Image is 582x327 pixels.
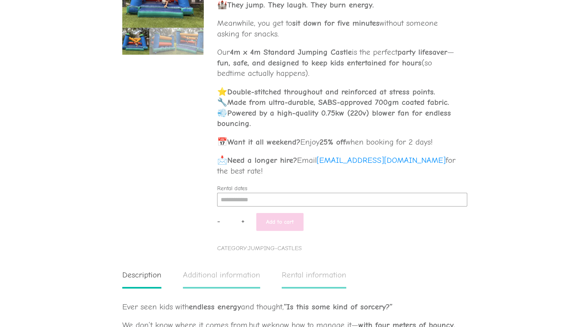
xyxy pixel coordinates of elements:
[248,245,302,252] a: jumping-castles
[122,302,460,320] p: Ever seen kids with and thought,
[227,137,300,147] strong: Want it all weekend?
[320,137,346,147] strong: 25% off
[217,18,460,47] p: Meanwhile, you get to without someone asking for snacks.
[397,47,447,57] strong: party lifesaver
[220,218,241,224] input: Product quantity
[217,58,422,67] strong: fun, safe, and designed to keep kids entertained for hours
[227,87,435,96] strong: Double-stitched throughout and reinforced at stress points.
[292,18,380,28] strong: sit down for five minutes
[227,97,449,107] strong: Made from ultra-durable, SABS-approved 700gm coated fabric.
[122,265,161,284] a: Description
[189,302,241,311] strong: endless energy
[217,155,460,184] p: 📩 Email for the best rate!
[217,137,460,155] p: 📅 Enjoy when booking for 2 days!
[217,185,247,192] label: Rental dates
[227,155,297,165] strong: Need a longer hire?
[241,218,245,224] button: +
[122,28,149,55] img: Standard Jumping Castle
[284,302,393,311] strong: “Is this some kind of sorcery?”
[217,87,460,137] p: ⭐ 🔧 💨
[217,47,460,87] p: Our is the perfect — (so bedtime actually happens).
[317,155,446,165] a: [EMAIL_ADDRESS][DOMAIN_NAME]
[256,213,304,231] button: Add to cart
[176,28,203,55] img: Standard Jumping Castle (4m x 4m) - Image 3
[217,108,451,128] strong: Powered by a high-quality 0.75kw (220v) blower fan for endless bouncing.
[230,47,352,57] strong: 4m x 4m Standard Jumping Castle
[149,28,176,55] img: Standard Jumping Castle (4m x 4m) - Image 2
[217,243,460,254] span: Category:
[217,218,220,224] button: -
[282,265,346,284] a: Rental information
[183,265,260,284] a: Additional information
